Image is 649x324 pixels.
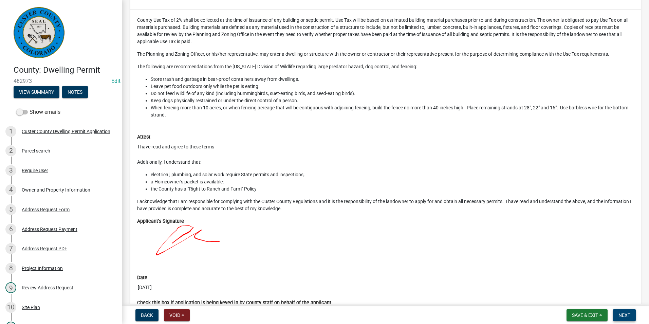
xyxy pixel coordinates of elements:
[151,76,634,83] li: Store trash and garbage in bear-proof containers away from dwellings.
[137,159,634,166] p: Additionally, I understand that:
[5,165,16,176] div: 3
[62,86,88,98] button: Notes
[5,126,16,137] div: 1
[137,219,184,224] label: Applicant's Signature
[137,63,634,70] p: The following are recommendations from the [US_STATE] Division of Wildlife regarding large predat...
[22,187,90,192] div: Owner and Property Information
[22,285,73,290] div: Review Address Request
[137,17,634,45] p: County Use Tax of 2% shall be collected at the time of issuance of any building or septic permit....
[164,309,190,321] button: Void
[151,178,634,185] li: a Homeowner’s packet is available;
[169,312,180,318] span: Void
[14,65,117,75] h4: County: Dwelling Permit
[151,104,634,119] li: When fencing more than 10 acres, or when fencing acreage that will be contiguous with adjoining f...
[137,225,487,259] img: +4L4FqAAAABklEQVQDAPh4FIxl8nSQAAAAAElFTkSuQmCC
[135,309,159,321] button: Back
[5,204,16,215] div: 5
[137,51,634,58] p: The Planning and Zoning Officer, or his/her representative, may enter a dwelling or structure wit...
[5,263,16,274] div: 8
[137,135,150,140] label: Attest
[22,266,63,271] div: Project Information
[5,302,16,313] div: 10
[22,227,77,232] div: Address Request Payment
[151,97,634,104] li: Keep dogs physically restrained or under the direct control of a person.
[111,78,120,84] a: Edit
[151,171,634,178] li: electrical, plumbing, and solar work require State permits and inspections;
[5,282,16,293] div: 9
[151,83,634,90] li: Leave pet food outdoors only while the pet is eating.
[151,185,634,193] li: the County has a “Right to Ranch and Farm” Policy
[572,312,598,318] span: Save & Exit
[22,207,70,212] div: Address Request Form
[141,312,153,318] span: Back
[62,90,88,95] wm-modal-confirm: Notes
[22,148,50,153] div: Parcel search
[14,78,109,84] span: 482973
[22,129,110,134] div: Custer County Dwelling Permit Application
[567,309,608,321] button: Save & Exit
[22,168,48,173] div: Require User
[5,224,16,235] div: 6
[14,86,59,98] button: View Summary
[618,312,630,318] span: Next
[151,90,634,97] li: Do not feed wildlife of any kind (including hummingbirds, suet-eating birds, and seed-eating birds).
[613,309,636,321] button: Next
[14,7,64,58] img: Custer County, Colorado
[111,78,120,84] wm-modal-confirm: Edit Application Number
[5,184,16,195] div: 4
[16,108,60,116] label: Show emails
[137,301,331,305] label: Check this box if application is being keyed in by County staff on behalf of the applicant
[5,243,16,254] div: 7
[22,246,67,251] div: Address Request PDF
[22,305,40,310] div: Site Plan
[137,198,634,212] p: I acknowledge that I am responsible for complying with the Custer County Regulations and it is th...
[14,90,59,95] wm-modal-confirm: Summary
[137,275,147,280] label: Date
[5,145,16,156] div: 2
